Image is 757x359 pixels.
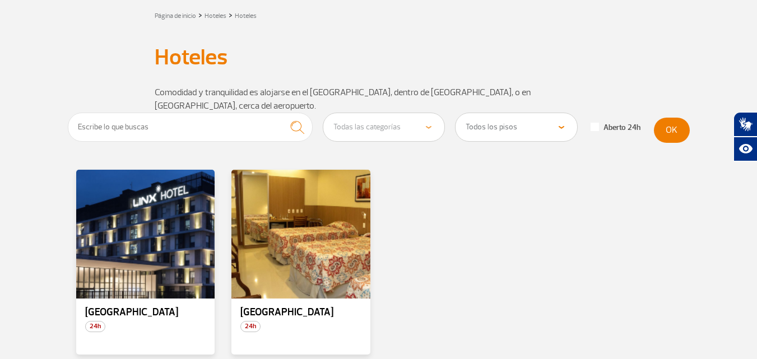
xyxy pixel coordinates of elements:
p: [GEOGRAPHIC_DATA] [85,307,206,318]
a: > [229,8,233,21]
input: Escribe lo que buscas [68,113,313,142]
p: [GEOGRAPHIC_DATA] [240,307,361,318]
label: Aberto 24h [591,123,640,133]
span: 24h [85,321,105,332]
button: Abrir tradutor de língua de sinais. [733,112,757,137]
span: 24h [240,321,261,332]
a: Hoteles [235,12,257,20]
div: Plugin de acessibilidade da Hand Talk. [733,112,757,161]
a: Página de inicio [155,12,196,20]
a: Hoteles [205,12,226,20]
button: Abrir recursos assistivos. [733,137,757,161]
h1: Hoteles [155,48,603,67]
a: > [198,8,202,21]
p: Comodidad y tranquilidad es alojarse en el [GEOGRAPHIC_DATA], dentro de [GEOGRAPHIC_DATA], o en [... [155,86,603,113]
button: OK [654,118,690,143]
